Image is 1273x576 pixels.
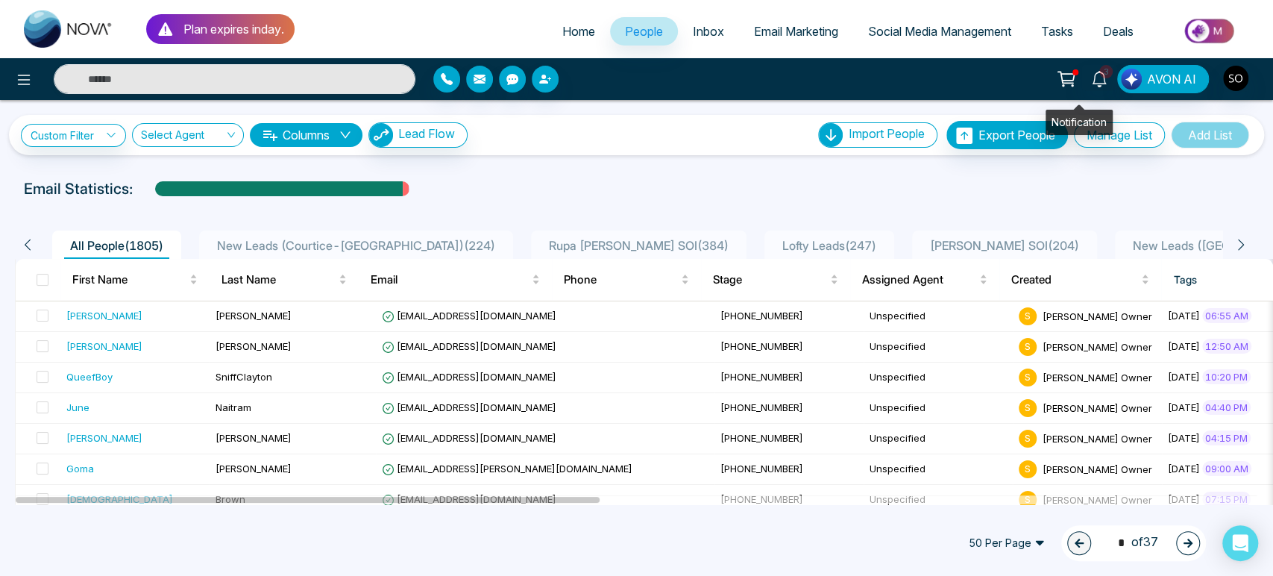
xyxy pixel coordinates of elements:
span: S [1019,460,1037,478]
button: AVON AI [1117,65,1209,93]
span: 04:15 PM [1202,431,1251,445]
span: [PHONE_NUMBER] [720,340,803,352]
span: [PERSON_NAME] SOI ( 204 ) [924,238,1085,253]
span: Naitram [216,401,251,413]
span: Inbox [693,24,724,39]
span: [EMAIL_ADDRESS][DOMAIN_NAME] [382,340,556,352]
span: [PERSON_NAME] [216,463,292,475]
span: 04:40 PM [1202,400,1251,415]
th: Email [359,259,552,301]
th: Assigned Agent [850,259,999,301]
span: Home [562,24,595,39]
span: 10:20 PM [1202,369,1251,384]
span: Rupa [PERSON_NAME] SOI ( 384 ) [543,238,735,253]
div: QueefBoy [66,369,113,384]
span: 3 [1099,65,1113,78]
th: First Name [60,259,210,301]
span: Created [1011,271,1138,289]
a: Social Media Management [853,17,1026,46]
img: Lead Flow [369,123,393,147]
span: Stage [713,271,827,289]
div: [DEMOGRAPHIC_DATA] [66,492,173,507]
span: 06:55 AM [1202,308,1251,323]
span: [PERSON_NAME] Owner [1043,463,1152,475]
span: S [1019,399,1037,417]
a: People [610,17,678,46]
img: Nova CRM Logo [24,10,113,48]
span: [EMAIL_ADDRESS][DOMAIN_NAME] [382,371,556,383]
span: Email Marketing [754,24,838,39]
div: Notification [1046,110,1113,135]
div: [PERSON_NAME] [66,308,142,323]
span: People [625,24,663,39]
span: S [1019,338,1037,356]
div: Open Intercom Messenger [1222,525,1258,561]
span: [DATE] [1168,310,1200,322]
span: [PHONE_NUMBER] [720,371,803,383]
span: [PHONE_NUMBER] [720,401,803,413]
img: Lead Flow [1121,69,1142,90]
th: Last Name [210,259,359,301]
span: Lofty Leads ( 247 ) [776,238,882,253]
span: Import People [849,126,925,141]
span: [DATE] [1168,493,1200,505]
span: [PERSON_NAME] Owner [1043,493,1152,505]
span: Phone [564,271,678,289]
span: Tasks [1041,24,1073,39]
a: Home [547,17,610,46]
span: [PERSON_NAME] [216,340,292,352]
span: [PHONE_NUMBER] [720,432,803,444]
span: Brown [216,493,245,505]
a: Email Marketing [739,17,853,46]
span: AVON AI [1147,70,1196,88]
span: First Name [72,271,186,289]
span: [EMAIL_ADDRESS][DOMAIN_NAME] [382,493,556,505]
span: [EMAIL_ADDRESS][DOMAIN_NAME] [382,432,556,444]
a: Lead FlowLead Flow [362,122,468,148]
span: [EMAIL_ADDRESS][DOMAIN_NAME] [382,310,556,322]
span: [PERSON_NAME] [216,310,292,322]
span: SniffClayton [216,371,272,383]
div: Goma [66,461,94,476]
span: 07:15 PM [1202,492,1251,507]
td: Unspecified [864,424,1013,454]
td: Unspecified [864,332,1013,363]
span: S [1019,369,1037,386]
a: 3 [1081,65,1117,91]
span: Social Media Management [868,24,1011,39]
span: [DATE] [1168,401,1200,413]
span: of 37 [1109,533,1158,553]
span: Assigned Agent [862,271,976,289]
span: [PERSON_NAME] Owner [1043,371,1152,383]
span: [PERSON_NAME] Owner [1043,401,1152,413]
span: S [1019,491,1037,509]
span: [PHONE_NUMBER] [720,310,803,322]
span: 50 Per Page [958,531,1055,555]
th: Phone [552,259,701,301]
td: Unspecified [864,485,1013,516]
p: Plan expires in day . [183,20,284,38]
button: Columnsdown [250,123,362,147]
p: Email Statistics: [24,178,133,200]
button: Export People [946,121,1068,149]
span: S [1019,307,1037,325]
button: Lead Flow [368,122,468,148]
a: Deals [1088,17,1148,46]
span: Last Name [221,271,336,289]
img: User Avatar [1223,66,1248,91]
span: 12:50 AM [1202,339,1251,354]
td: Unspecified [864,301,1013,332]
span: All People ( 1805 ) [64,238,169,253]
td: Unspecified [864,454,1013,485]
span: 09:00 AM [1202,461,1251,476]
td: Unspecified [864,363,1013,393]
span: [PHONE_NUMBER] [720,463,803,475]
span: [PERSON_NAME] [216,432,292,444]
span: [DATE] [1168,432,1200,444]
span: Lead Flow [398,126,455,141]
span: [PERSON_NAME] Owner [1043,310,1152,322]
span: [DATE] [1168,371,1200,383]
div: June [66,400,89,415]
span: [EMAIL_ADDRESS][PERSON_NAME][DOMAIN_NAME] [382,463,632,475]
img: Market-place.gif [1156,14,1264,48]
